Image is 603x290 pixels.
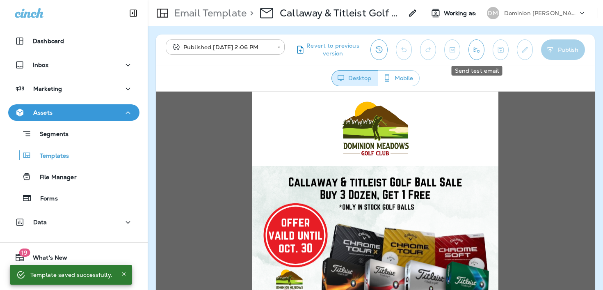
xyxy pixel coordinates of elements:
[19,249,30,257] span: 19
[452,66,502,76] div: Send test email
[32,131,69,139] p: Segments
[33,219,47,226] p: Data
[247,7,254,19] p: >
[8,33,139,49] button: Dashboard
[8,104,139,121] button: Assets
[25,254,67,264] span: What's New
[8,214,139,230] button: Data
[119,269,129,279] button: Close
[8,81,139,97] button: Marketing
[8,147,139,164] button: Templates
[305,42,361,58] span: Revert to previous version
[171,43,272,51] div: Published [DATE] 2:06 PM
[444,10,479,17] span: Working as:
[378,70,420,86] button: Mobile
[370,39,388,60] button: View Changelog
[32,174,77,182] p: File Manager
[8,189,139,207] button: Forms
[8,125,139,143] button: Segments
[122,5,145,21] button: Collapse Sidebar
[8,57,139,73] button: Inbox
[8,249,139,266] button: 19What's New
[468,39,484,60] button: Send test email
[30,267,112,282] div: Template saved successfully.
[8,269,139,285] button: Support
[33,38,64,44] p: Dashboard
[32,152,69,160] p: Templates
[331,70,378,86] button: Desktop
[96,74,343,213] img: Dominion-Meadows--Golf-Ball-Sale-Blog-1.png
[32,195,58,203] p: Forms
[33,109,53,116] p: Assets
[8,168,139,185] button: File Manager
[504,10,578,16] p: Dominion [PERSON_NAME]
[487,7,499,19] div: DM
[280,7,403,19] p: Callaway & Titleist Golf Ball Special - 2025 9/12 #2
[291,39,364,60] button: Revert to previous version
[171,7,247,19] p: Email Template
[183,9,255,66] img: DM-Logo-1.png
[33,85,62,92] p: Marketing
[33,62,48,68] p: Inbox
